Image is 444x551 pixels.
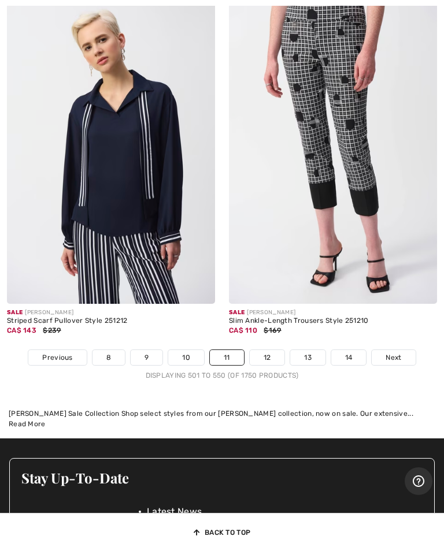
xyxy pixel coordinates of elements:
[92,350,125,365] a: 8
[229,317,437,325] div: Slim Ankle-Length Trousers Style 251210
[43,326,61,334] span: $239
[7,317,215,325] div: Striped Scarf Pullover Style 251212
[9,420,46,428] span: Read More
[264,326,281,334] span: $169
[7,326,36,334] span: CA$ 143
[131,350,162,365] a: 9
[21,470,423,485] h3: Stay Up-To-Date
[229,326,257,334] span: CA$ 110
[9,408,435,419] div: [PERSON_NAME] Sale Collection Shop select styles from our [PERSON_NAME] collection, now on sale. ...
[405,467,432,496] iframe: Opens a widget where you can find more information
[290,350,325,365] a: 13
[210,350,244,365] a: 11
[386,352,401,363] span: Next
[7,309,23,316] span: Sale
[331,350,367,365] a: 14
[372,350,415,365] a: Next
[229,308,437,317] div: [PERSON_NAME]
[229,309,245,316] span: Sale
[168,350,204,365] a: 10
[250,350,285,365] a: 12
[28,350,86,365] a: Previous
[42,352,72,363] span: Previous
[147,505,202,519] span: Latest News
[7,308,215,317] div: [PERSON_NAME]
